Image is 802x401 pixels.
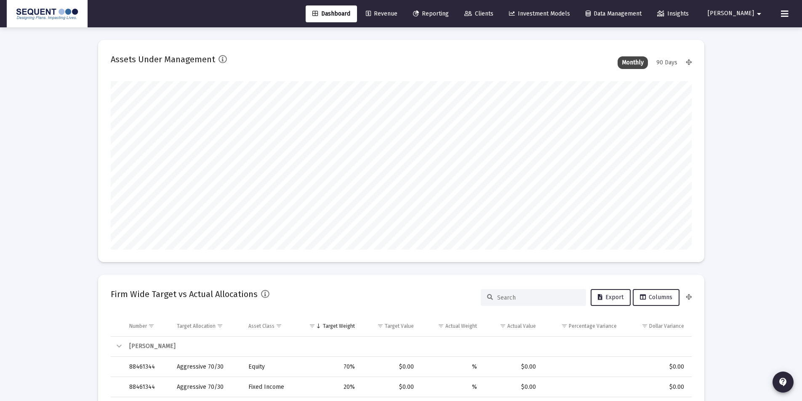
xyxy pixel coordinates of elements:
button: Export [591,289,631,306]
h2: Firm Wide Target vs Actual Allocations [111,287,258,301]
span: Insights [657,10,689,17]
div: 90 Days [652,56,682,69]
a: Insights [650,5,695,22]
span: Show filter options for column 'Percentage Variance' [561,323,568,329]
span: Show filter options for column 'Target Allocation' [217,323,223,329]
span: Dashboard [312,10,350,17]
div: Target Weight [323,323,355,329]
td: Column Asset Class [242,316,298,336]
div: Number [129,323,147,329]
span: Show filter options for column 'Target Value' [377,323,384,329]
div: Dollar Variance [649,323,684,329]
a: Revenue [359,5,404,22]
div: $0.00 [489,383,536,391]
mat-icon: contact_support [778,377,788,387]
mat-icon: arrow_drop_down [754,5,764,22]
td: Aggressive 70/30 [171,377,242,397]
td: Aggressive 70/30 [171,357,242,377]
td: Column Percentage Variance [542,316,623,336]
a: Data Management [579,5,648,22]
div: Target Allocation [177,323,216,329]
div: Target Value [385,323,414,329]
div: Monthly [618,56,648,69]
div: % [426,363,477,371]
a: Reporting [406,5,456,22]
a: Dashboard [306,5,357,22]
span: [PERSON_NAME] [708,10,754,17]
td: Column Target Allocation [171,316,242,336]
span: Export [598,294,623,301]
td: 88461344 [123,377,171,397]
div: Percentage Variance [569,323,617,329]
div: $0.00 [367,383,414,391]
div: $0.00 [629,363,684,371]
div: [PERSON_NAME] [129,342,684,351]
span: Show filter options for column 'Actual Value' [500,323,506,329]
div: $0.00 [629,383,684,391]
span: Show filter options for column 'Number' [148,323,155,329]
input: Search [497,294,580,301]
span: Reporting [413,10,449,17]
span: Columns [640,294,672,301]
span: Show filter options for column 'Asset Class' [276,323,282,329]
td: Column Target Weight [298,316,361,336]
div: Actual Value [507,323,536,329]
img: Dashboard [13,5,81,22]
td: 88461344 [123,357,171,377]
td: Column Actual Weight [420,316,483,336]
td: Collapse [111,337,123,357]
button: [PERSON_NAME] [698,5,774,22]
span: Investment Models [509,10,570,17]
span: Show filter options for column 'Dollar Variance' [642,323,648,329]
td: Equity [242,357,298,377]
span: Clients [464,10,493,17]
span: Show filter options for column 'Actual Weight' [438,323,444,329]
div: $0.00 [367,363,414,371]
div: 70% [304,363,355,371]
div: Actual Weight [445,323,477,329]
button: Columns [633,289,679,306]
a: Investment Models [502,5,577,22]
span: Show filter options for column 'Target Weight' [309,323,315,329]
td: Column Target Value [361,316,420,336]
td: Column Dollar Variance [623,316,692,336]
div: Asset Class [248,323,274,329]
td: Column Actual Value [483,316,542,336]
td: Column Number [123,316,171,336]
div: $0.00 [489,363,536,371]
h2: Assets Under Management [111,53,215,66]
a: Clients [458,5,500,22]
div: 20% [304,383,355,391]
span: Data Management [586,10,642,17]
span: Revenue [366,10,397,17]
td: Fixed Income [242,377,298,397]
div: % [426,383,477,391]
